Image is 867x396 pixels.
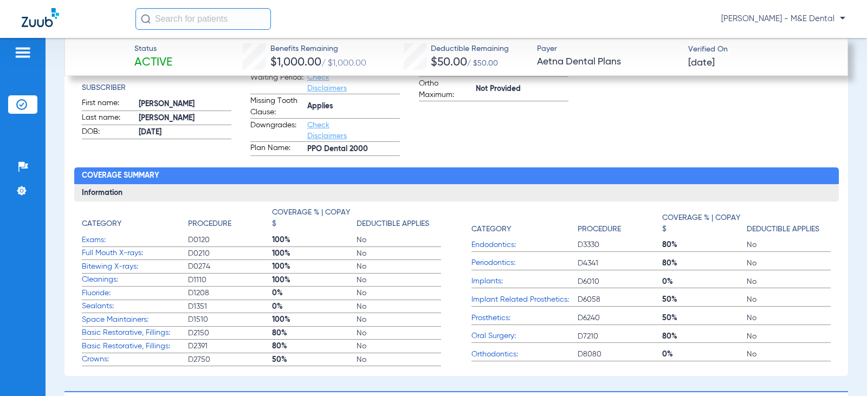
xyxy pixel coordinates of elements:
app-breakdown-title: Category [82,207,188,233]
h4: Procedure [188,218,231,230]
span: D7210 [578,331,662,342]
h4: Deductible Applies [357,218,429,230]
span: Cleanings: [82,274,188,285]
h4: Category [471,224,511,235]
span: DOB: [82,126,135,139]
span: No [357,288,441,298]
span: 80% [662,258,747,269]
span: Prosthetics: [471,313,578,324]
span: D2391 [188,341,273,352]
span: No [357,328,441,339]
span: / $1,000.00 [321,59,366,68]
span: / $50.00 [467,60,498,67]
input: Search for patients [135,8,271,30]
span: Oral Surgery: [471,330,578,342]
span: Fluoride: [82,288,188,299]
span: 100% [272,314,357,325]
span: 100% [272,248,357,259]
a: Check Disclaimers [307,121,347,140]
span: 0% [662,276,747,287]
span: $1,000.00 [270,57,321,68]
span: 50% [272,354,357,365]
h4: Category [82,218,121,230]
h4: Coverage % | Copay $ [272,207,351,230]
span: Bitewing X-rays: [82,261,188,272]
span: Verified On [688,44,830,55]
span: PPO Dental 2000 [307,144,400,155]
span: No [357,314,441,325]
span: Waiting Period: [250,72,303,94]
span: No [747,294,831,305]
span: D0120 [188,235,273,245]
span: Implants: [471,276,578,287]
span: No [747,258,831,269]
span: D4341 [578,258,662,269]
h4: Procedure [578,224,621,235]
span: [PERSON_NAME] - M&E Dental [721,14,845,24]
app-breakdown-title: Procedure [188,207,273,233]
h4: Deductible Applies [747,224,819,235]
h4: Coverage % | Copay $ [662,212,741,235]
span: 80% [662,331,747,342]
span: Downgrades: [250,120,303,141]
span: D1510 [188,314,273,325]
span: [PERSON_NAME] [139,99,231,110]
span: 50% [662,313,747,323]
span: [DATE] [688,56,715,70]
span: Last name: [82,112,135,125]
span: 80% [272,341,357,352]
span: Benefits Remaining [270,43,366,55]
app-breakdown-title: Deductible Applies [747,207,831,238]
app-breakdown-title: Coverage % | Copay $ [662,207,747,238]
span: [PERSON_NAME] [139,113,231,124]
span: Basic Restorative, Fillings: [82,341,188,352]
span: D1351 [188,301,273,312]
span: Missing Tooth Clause: [250,95,303,118]
app-breakdown-title: Category [471,207,578,238]
span: No [747,331,831,342]
span: D6240 [578,313,662,323]
span: No [357,341,441,352]
span: Space Maintainers: [82,314,188,326]
span: No [357,235,441,245]
span: 80% [272,328,357,339]
div: Chat Widget [813,344,867,396]
app-breakdown-title: Subscriber [82,82,231,94]
span: Crowns: [82,354,188,365]
span: Ortho Maximum: [419,78,472,101]
app-breakdown-title: Deductible Applies [357,207,441,233]
span: Sealants: [82,301,188,312]
span: Plan Name: [250,142,303,155]
span: 0% [662,349,747,360]
h2: Coverage Summary [74,167,839,185]
span: Deductible Remaining [431,43,509,55]
span: Implant Related Prosthetics: [471,294,578,306]
span: No [747,239,831,250]
span: Aetna Dental Plans [537,55,679,69]
span: 80% [662,239,747,250]
span: D6058 [578,294,662,305]
span: 100% [272,261,357,272]
span: D3330 [578,239,662,250]
span: Exams: [82,235,188,246]
span: Active [134,55,172,70]
span: D1208 [188,288,273,298]
span: 100% [272,235,357,245]
span: Applies [307,101,400,112]
span: [DATE] [139,127,231,138]
img: Zuub Logo [22,8,59,27]
span: Orthodontics: [471,349,578,360]
span: D0274 [188,261,273,272]
span: Not Provided [476,83,568,95]
span: No [357,248,441,259]
span: Endodontics: [471,239,578,251]
span: Payer [537,43,679,55]
span: No [357,275,441,285]
app-breakdown-title: Coverage % | Copay $ [272,207,357,233]
app-breakdown-title: Procedure [578,207,662,238]
img: Search Icon [141,14,151,24]
span: Full Mouth X-rays: [82,248,188,259]
span: Basic Restorative, Fillings: [82,327,188,339]
img: hamburger-icon [14,46,31,59]
span: D2150 [188,328,273,339]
